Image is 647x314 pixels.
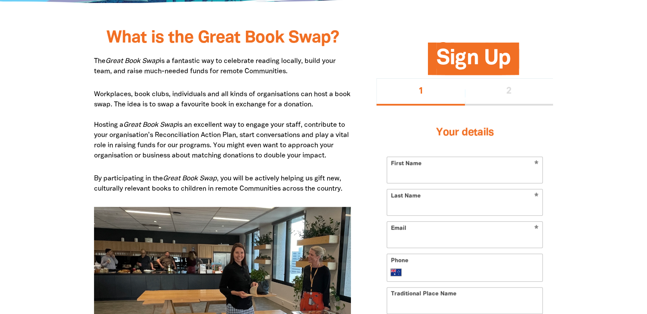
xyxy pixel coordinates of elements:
[94,89,351,161] p: Workplaces, book clubs, individuals and all kinds of organisations can host a book swap. The idea...
[94,174,351,194] p: By participating in the , you will be actively helping us gift new, culturally relevant books to ...
[123,122,177,128] em: Great Book Swap
[106,30,339,46] span: What is the Great Book Swap?
[94,56,351,77] p: The is a fantastic way to celebrate reading locally, build your team, and raise much-needed funds...
[163,176,217,182] em: Great Book Swap
[436,49,510,75] span: Sign Up
[376,78,465,106] button: Stage 1
[105,58,160,64] em: Great Book Swap
[387,116,543,150] h3: Your details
